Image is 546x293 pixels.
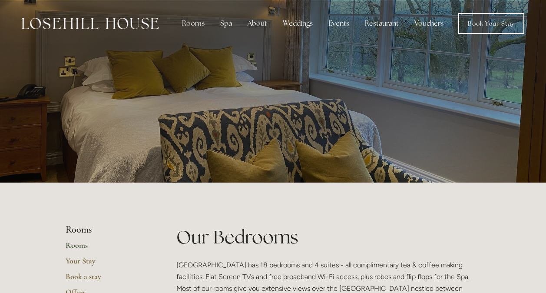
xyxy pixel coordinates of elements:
div: Restaurant [358,15,406,32]
div: About [241,15,274,32]
h1: Our Bedrooms [176,224,481,250]
img: Losehill House [22,18,159,29]
a: Vouchers [407,15,450,32]
div: Rooms [175,15,212,32]
div: Spa [213,15,239,32]
div: Weddings [276,15,320,32]
a: Rooms [66,240,149,256]
div: Events [321,15,356,32]
a: Book Your Stay [458,13,524,34]
a: Your Stay [66,256,149,272]
a: Book a stay [66,272,149,287]
li: Rooms [66,224,149,236]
